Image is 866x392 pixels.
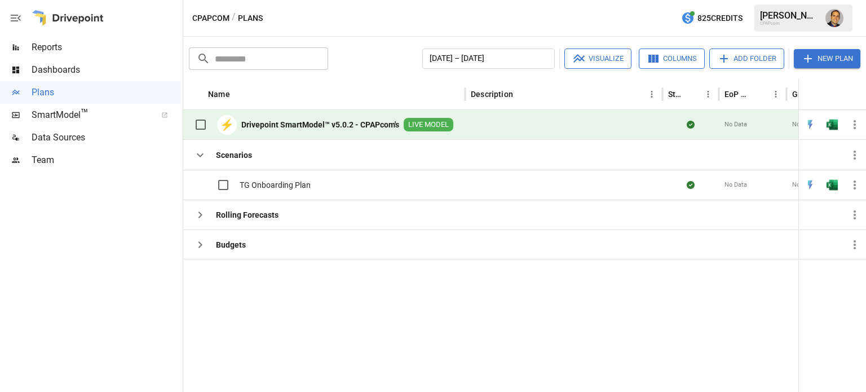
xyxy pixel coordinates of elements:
[805,119,816,130] div: Open in Quick Edit
[760,21,819,26] div: CPAPcom
[232,11,236,25] div: /
[684,86,700,102] button: Sort
[724,90,751,99] div: EoP Cash
[819,2,850,34] button: Tom Gatto
[805,179,816,191] div: Open in Quick Edit
[32,41,180,54] span: Reports
[805,119,816,130] img: quick-edit-flash.b8aec18c.svg
[668,90,683,99] div: Status
[850,86,866,102] button: Sort
[32,63,180,77] span: Dashboards
[827,119,838,130] div: Open in Excel
[32,86,180,99] span: Plans
[32,153,180,167] span: Team
[709,49,784,69] button: Add Folder
[825,9,843,27] img: Tom Gatto
[687,119,695,130] div: Sync complete
[32,131,180,144] span: Data Sources
[700,86,716,102] button: Status column menu
[687,179,695,191] div: Sync complete
[724,180,747,190] span: No Data
[792,90,830,99] div: Gross Sales
[471,90,513,99] div: Description
[231,86,247,102] button: Sort
[827,179,838,191] img: g5qfjXmAAAAABJRU5ErkJggg==
[564,49,631,69] button: Visualize
[697,11,743,25] span: 825 Credits
[794,49,860,68] button: New Plan
[805,179,816,191] img: quick-edit-flash.b8aec18c.svg
[422,49,555,69] button: [DATE] – [DATE]
[216,209,279,221] b: Rolling Forecasts
[768,86,784,102] button: EoP Cash column menu
[241,119,399,130] b: Drivepoint SmartModel™ v5.0.2 - CPAPcom's
[240,179,311,191] span: TG Onboarding Plan
[792,120,815,129] span: No Data
[217,115,237,135] div: ⚡
[760,10,819,21] div: [PERSON_NAME]
[677,8,747,29] button: 825Credits
[724,120,747,129] span: No Data
[32,108,149,122] span: SmartModel
[827,119,838,130] img: g5qfjXmAAAAABJRU5ErkJggg==
[192,11,229,25] button: CPAPcom
[208,90,230,99] div: Name
[216,239,246,250] b: Budgets
[216,149,252,161] b: Scenarios
[644,86,660,102] button: Description column menu
[792,180,815,190] span: No Data
[827,179,838,191] div: Open in Excel
[514,86,530,102] button: Sort
[404,120,453,130] span: LIVE MODEL
[639,49,705,69] button: Columns
[752,86,768,102] button: Sort
[81,107,89,121] span: ™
